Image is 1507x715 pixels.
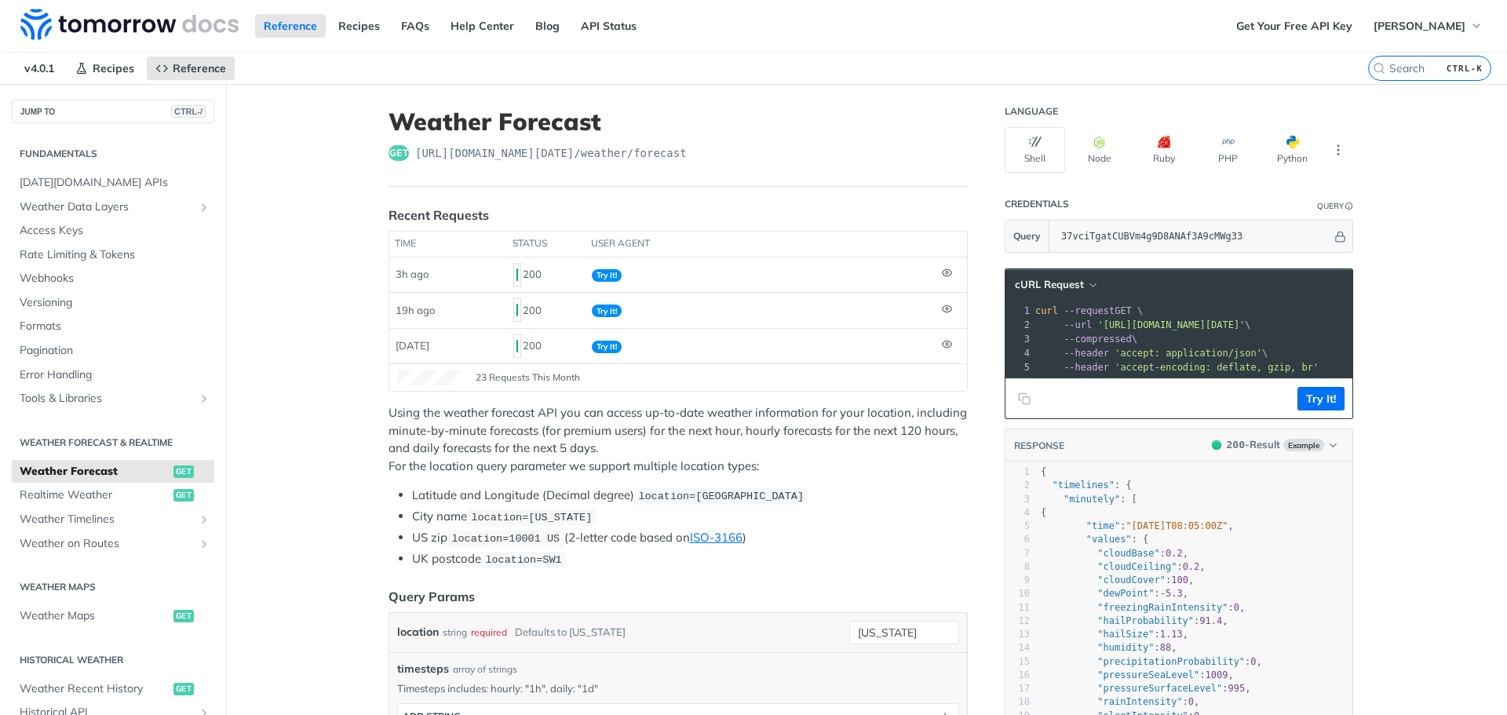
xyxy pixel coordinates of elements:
[396,268,429,280] span: 3h ago
[389,145,409,161] span: get
[1297,387,1345,410] button: Try It!
[1005,127,1065,173] button: Shell
[1041,602,1245,613] span: : ,
[1166,548,1183,559] span: 0.2
[1035,348,1268,359] span: \
[1005,520,1030,533] div: 5
[12,291,214,315] a: Versioning
[485,554,561,566] span: location=SW1
[1064,305,1115,316] span: --request
[255,14,326,38] a: Reference
[586,232,936,257] th: user agent
[198,201,210,213] button: Show subpages for Weather Data Layers
[1005,105,1058,118] div: Language
[1097,588,1154,599] span: "dewPoint"
[1086,534,1132,545] span: "values"
[1013,387,1035,410] button: Copy to clipboard
[1345,202,1353,210] i: Information
[20,367,210,383] span: Error Handling
[1041,615,1228,626] span: : ,
[592,305,622,317] span: Try It!
[1013,438,1065,454] button: RESPONSE
[1443,60,1487,76] kbd: CTRL-K
[1097,696,1182,707] span: "rainIntensity"
[527,14,568,38] a: Blog
[389,206,489,224] div: Recent Requests
[93,61,134,75] span: Recipes
[330,14,389,38] a: Recipes
[67,57,143,80] a: Recipes
[1064,362,1109,373] span: --header
[513,261,579,288] div: 200
[1097,561,1177,572] span: "cloudCeiling"
[20,487,170,503] span: Realtime Weather
[20,681,170,697] span: Weather Recent History
[1171,575,1188,585] span: 100
[1005,304,1032,318] div: 1
[1097,602,1228,613] span: "freezingRainIntensity"
[1183,561,1200,572] span: 0.2
[198,392,210,405] button: Show subpages for Tools & Libraries
[572,14,645,38] a: API Status
[1097,656,1245,667] span: "precipitationProbability"
[1160,642,1171,653] span: 88
[1198,127,1258,173] button: PHP
[412,550,968,568] li: UK postcode
[1005,547,1030,560] div: 7
[1166,588,1183,599] span: 5.3
[1035,305,1058,316] span: curl
[1041,494,1137,505] span: : [
[20,247,210,263] span: Rate Limiting & Tokens
[1005,587,1030,600] div: 10
[20,343,210,359] span: Pagination
[1097,683,1222,694] span: "pressureSurfaceLevel"
[1064,494,1120,505] span: "minutely"
[1035,319,1251,330] span: \
[1005,615,1030,628] div: 12
[20,512,194,527] span: Weather Timelines
[12,604,214,628] a: Weather Mapsget
[1009,277,1101,293] button: cURL Request
[1041,534,1148,545] span: : {
[1053,221,1332,252] input: apikey
[1097,642,1154,653] span: "humidity"
[1041,588,1188,599] span: : ,
[12,363,214,387] a: Error Handling
[20,271,210,286] span: Webhooks
[397,370,460,385] canvas: Line Graph
[12,171,214,195] a: [DATE][DOMAIN_NAME] APIs
[16,57,63,80] span: v4.0.1
[392,14,438,38] a: FAQs
[1041,561,1206,572] span: : ,
[1013,229,1041,243] span: Query
[396,304,435,316] span: 19h ago
[1374,19,1465,33] span: [PERSON_NAME]
[1332,228,1348,244] button: Hide
[12,339,214,363] a: Pagination
[1015,278,1084,291] span: cURL Request
[1005,574,1030,587] div: 9
[20,391,194,407] span: Tools & Libraries
[397,661,449,677] span: timesteps
[1097,575,1166,585] span: "cloudCover"
[513,297,579,323] div: 200
[1228,683,1245,694] span: 995
[1041,480,1132,491] span: : {
[1041,575,1194,585] span: : ,
[415,145,687,161] span: https://api.tomorrow.io/v4/weather/forecast
[1005,318,1032,332] div: 2
[171,105,206,118] span: CTRL-/
[1005,221,1049,252] button: Query
[1160,629,1183,640] span: 1.13
[173,489,194,502] span: get
[412,529,968,547] li: US zip (2-letter code based on )
[1086,520,1120,531] span: "time"
[389,404,968,475] p: Using the weather forecast API you can access up-to-date weather information for your location, i...
[1097,319,1245,330] span: '[URL][DOMAIN_NAME][DATE]'
[1005,360,1032,374] div: 5
[12,483,214,507] a: Realtime Weatherget
[1005,682,1030,695] div: 17
[1005,560,1030,574] div: 8
[592,341,622,353] span: Try It!
[1005,641,1030,655] div: 14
